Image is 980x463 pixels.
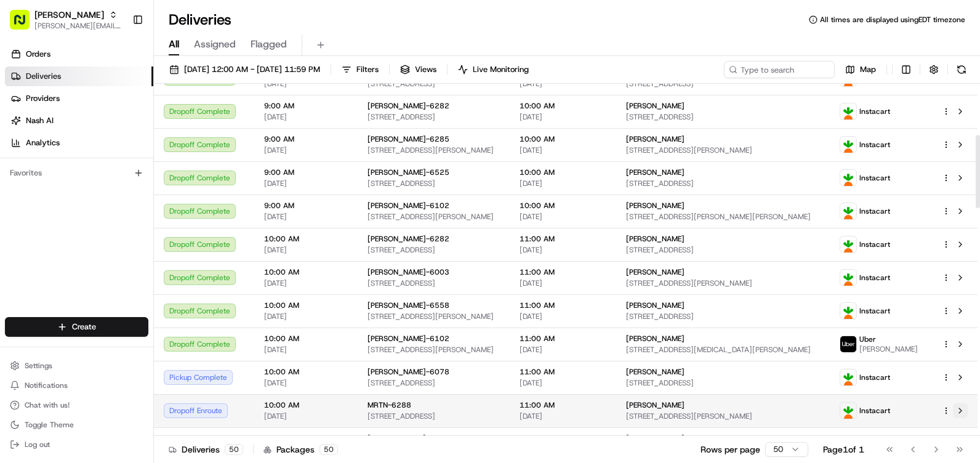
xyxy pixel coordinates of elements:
[859,334,876,344] span: Uber
[520,201,606,211] span: 10:00 AM
[264,312,348,321] span: [DATE]
[520,378,606,388] span: [DATE]
[367,300,449,310] span: [PERSON_NAME]-6558
[264,378,348,388] span: [DATE]
[520,300,606,310] span: 11:00 AM
[264,212,348,222] span: [DATE]
[26,115,54,126] span: Nash AI
[367,79,500,89] span: [STREET_ADDRESS]
[5,5,127,34] button: [PERSON_NAME][PERSON_NAME][EMAIL_ADDRESS][PERSON_NAME][DOMAIN_NAME]
[367,167,449,177] span: [PERSON_NAME]-6525
[34,21,122,31] button: [PERSON_NAME][EMAIL_ADDRESS][PERSON_NAME][DOMAIN_NAME]
[5,377,148,394] button: Notifications
[7,174,99,196] a: 📗Knowledge Base
[520,167,606,177] span: 10:00 AM
[264,345,348,355] span: [DATE]
[12,49,224,69] p: Welcome 👋
[840,103,856,119] img: profile_instacart_ahold_partner.png
[5,416,148,433] button: Toggle Theme
[626,245,820,255] span: [STREET_ADDRESS]
[823,443,864,456] div: Page 1 of 1
[264,334,348,344] span: 10:00 AM
[626,411,820,421] span: [STREET_ADDRESS][PERSON_NAME]
[225,444,243,455] div: 50
[367,345,500,355] span: [STREET_ADDRESS][PERSON_NAME]
[25,400,70,410] span: Chat with us!
[626,345,820,355] span: [STREET_ADDRESS][MEDICAL_DATA][PERSON_NAME]
[264,134,348,144] span: 9:00 AM
[840,403,856,419] img: profile_instacart_ahold_partner.png
[5,397,148,414] button: Chat with us!
[367,212,500,222] span: [STREET_ADDRESS][PERSON_NAME]
[859,372,890,382] span: Instacart
[169,10,231,30] h1: Deliveries
[42,118,202,130] div: Start new chat
[32,79,203,92] input: Clear
[520,267,606,277] span: 11:00 AM
[72,321,96,332] span: Create
[264,433,348,443] span: 10:00 AM
[34,9,104,21] button: [PERSON_NAME]
[5,111,153,131] a: Nash AI
[209,121,224,136] button: Start new chat
[626,179,820,188] span: [STREET_ADDRESS]
[859,406,890,416] span: Instacart
[859,273,890,283] span: Instacart
[164,61,326,78] button: [DATE] 12:00 AM - [DATE] 11:59 PM
[264,278,348,288] span: [DATE]
[367,367,449,377] span: [PERSON_NAME]-6078
[840,369,856,385] img: profile_instacart_ahold_partner.png
[264,79,348,89] span: [DATE]
[840,303,856,319] img: profile_instacart_ahold_partner.png
[840,270,856,286] img: profile_instacart_ahold_partner.png
[12,118,34,140] img: 1736555255976-a54dd68f-1ca7-489b-9aae-adbdc363a1c4
[367,234,449,244] span: [PERSON_NAME]-6282
[840,336,856,352] img: profile_uber_ahold_partner.png
[859,306,890,316] span: Instacart
[367,101,449,111] span: [PERSON_NAME]-6282
[820,15,965,25] span: All times are displayed using EDT timezone
[25,440,50,449] span: Log out
[859,173,890,183] span: Instacart
[26,49,50,60] span: Orders
[626,367,685,377] span: [PERSON_NAME]
[42,130,156,140] div: We're available if you need us!
[25,361,52,371] span: Settings
[26,93,60,104] span: Providers
[319,444,338,455] div: 50
[626,79,820,89] span: [STREET_ADDRESS]
[367,145,500,155] span: [STREET_ADDRESS][PERSON_NAME]
[367,201,449,211] span: [PERSON_NAME]-6102
[5,317,148,337] button: Create
[5,163,148,183] div: Favorites
[626,112,820,122] span: [STREET_ADDRESS]
[25,420,74,430] span: Toggle Theme
[169,37,179,52] span: All
[184,64,320,75] span: [DATE] 12:00 AM - [DATE] 11:59 PM
[5,89,153,108] a: Providers
[12,180,22,190] div: 📗
[520,112,606,122] span: [DATE]
[859,140,890,150] span: Instacart
[5,66,153,86] a: Deliveries
[626,312,820,321] span: [STREET_ADDRESS]
[356,64,379,75] span: Filters
[104,180,114,190] div: 💻
[264,201,348,211] span: 9:00 AM
[520,278,606,288] span: [DATE]
[626,300,685,310] span: [PERSON_NAME]
[520,179,606,188] span: [DATE]
[520,134,606,144] span: 10:00 AM
[264,400,348,410] span: 10:00 AM
[26,71,61,82] span: Deliveries
[264,101,348,111] span: 9:00 AM
[99,174,203,196] a: 💻API Documentation
[520,212,606,222] span: [DATE]
[840,170,856,186] img: profile_instacart_ahold_partner.png
[336,61,384,78] button: Filters
[264,167,348,177] span: 9:00 AM
[626,212,820,222] span: [STREET_ADDRESS][PERSON_NAME][PERSON_NAME]
[626,334,685,344] span: [PERSON_NAME]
